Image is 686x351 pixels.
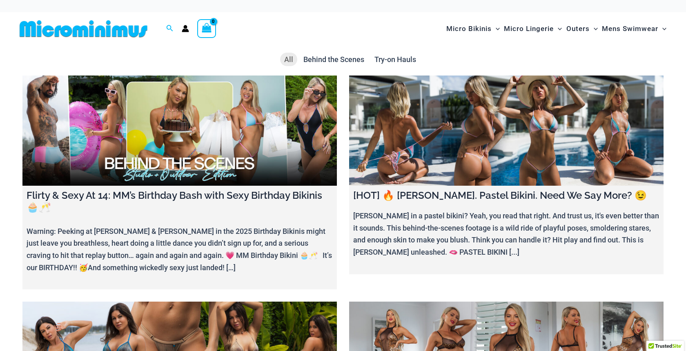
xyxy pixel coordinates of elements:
a: Search icon link [166,24,174,34]
span: Menu Toggle [554,18,562,39]
a: Micro LingerieMenu ToggleMenu Toggle [502,16,564,41]
a: Mens SwimwearMenu ToggleMenu Toggle [600,16,668,41]
span: All [284,55,293,64]
p: [PERSON_NAME] in a pastel bikini? Yeah, you read that right. And trust us, it's even better than ... [353,210,659,258]
span: Micro Lingerie [504,18,554,39]
h4: [HOT] 🔥 [PERSON_NAME]. Pastel Bikini. Need We Say More? 😉 [353,190,659,202]
a: OutersMenu ToggleMenu Toggle [564,16,600,41]
a: [HOT] 🔥 Olivia. Pastel Bikini. Need We Say More? 😉 [349,76,664,186]
a: View Shopping Cart, empty [197,19,216,38]
span: Try-on Hauls [374,55,416,64]
span: Menu Toggle [658,18,666,39]
span: Mens Swimwear [602,18,658,39]
span: Micro Bikinis [446,18,492,39]
span: Menu Toggle [492,18,500,39]
a: Account icon link [182,25,189,32]
a: Flirty & Sexy At 14: MM’s Birthday Bash with Sexy Birthday Bikinis 🧁🥂 [22,76,337,186]
a: Micro BikinisMenu ToggleMenu Toggle [444,16,502,41]
nav: Site Navigation [443,15,670,42]
img: MM SHOP LOGO FLAT [16,20,151,38]
h4: Flirty & Sexy At 14: MM’s Birthday Bash with Sexy Birthday Bikinis 🧁🥂 [27,190,333,213]
span: Outers [566,18,590,39]
p: Warning: Peeking at [PERSON_NAME] & [PERSON_NAME] in the 2025 Birthday Bikinis might just leave y... [27,225,333,274]
span: Behind the Scenes [303,55,364,64]
span: Menu Toggle [590,18,598,39]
